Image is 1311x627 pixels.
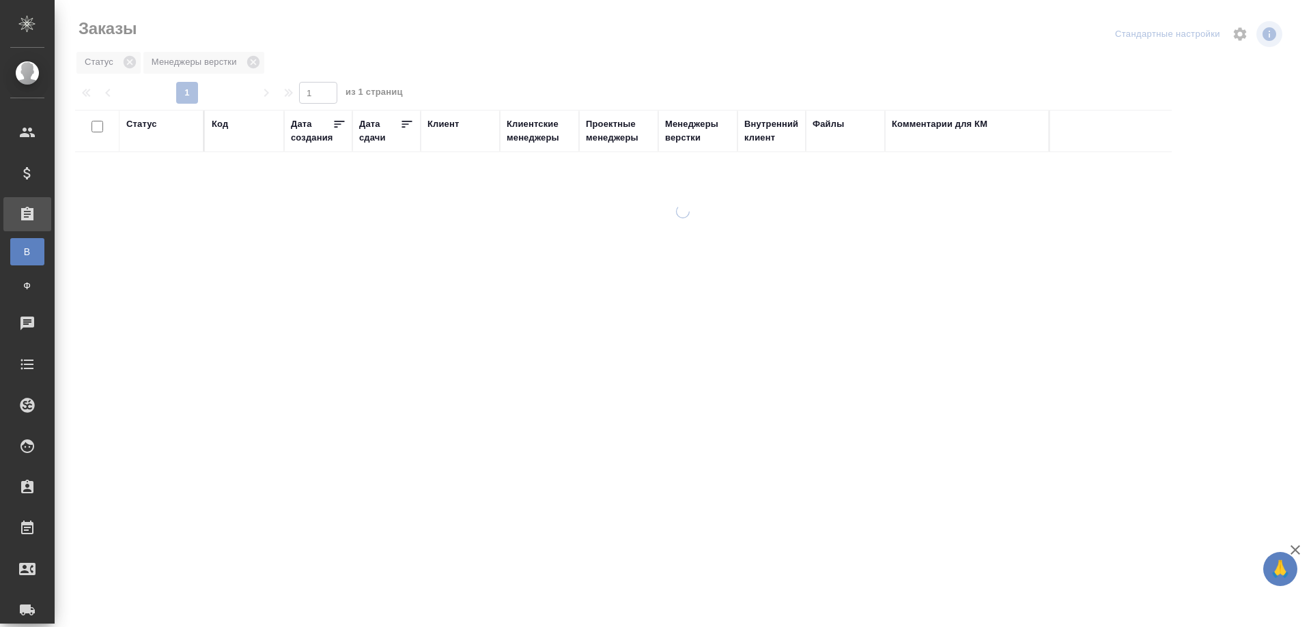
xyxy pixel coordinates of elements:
span: 🙏 [1269,555,1292,583]
div: Комментарии для КМ [892,117,987,131]
div: Файлы [813,117,844,131]
div: Клиент [427,117,459,131]
div: Проектные менеджеры [586,117,651,145]
span: Ф [17,279,38,293]
div: Клиентские менеджеры [507,117,572,145]
a: Ф [10,272,44,300]
a: В [10,238,44,265]
div: Код [212,117,228,131]
div: Дата сдачи [359,117,400,145]
div: Внутренний клиент [744,117,799,145]
button: 🙏 [1263,552,1297,586]
div: Менеджеры верстки [665,117,731,145]
div: Статус [126,117,157,131]
div: Дата создания [291,117,333,145]
span: В [17,245,38,259]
